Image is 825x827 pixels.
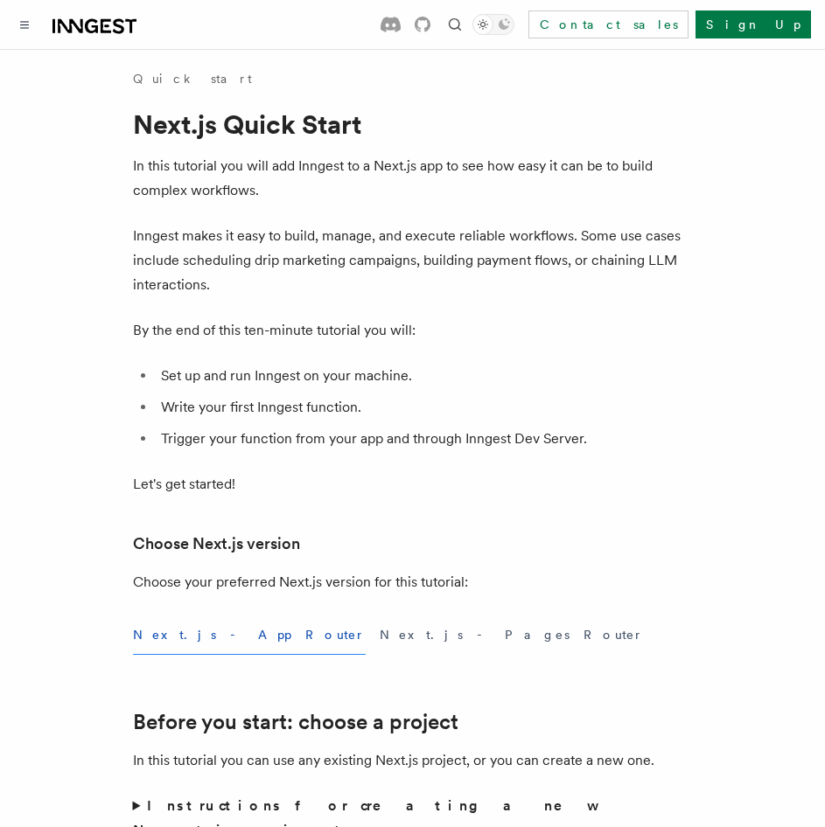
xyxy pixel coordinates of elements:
a: Before you start: choose a project [133,710,458,734]
li: Trigger your function from your app and through Inngest Dev Server. [156,427,693,451]
p: Inngest makes it easy to build, manage, and execute reliable workflows. Some use cases include sc... [133,224,693,297]
button: Next.js - App Router [133,615,366,655]
p: In this tutorial you can use any existing Next.js project, or you can create a new one. [133,748,693,773]
button: Next.js - Pages Router [380,615,644,655]
a: Choose Next.js version [133,532,300,556]
button: Find something... [444,14,465,35]
a: Sign Up [696,10,811,38]
p: Let's get started! [133,472,693,497]
p: In this tutorial you will add Inngest to a Next.js app to see how easy it can be to build complex... [133,154,693,203]
li: Set up and run Inngest on your machine. [156,364,693,388]
p: By the end of this ten-minute tutorial you will: [133,318,693,343]
li: Write your first Inngest function. [156,395,693,420]
button: Toggle dark mode [472,14,514,35]
a: Quick start [133,70,252,87]
button: Toggle navigation [14,14,35,35]
p: Choose your preferred Next.js version for this tutorial: [133,570,693,594]
a: Contact sales [528,10,689,38]
h1: Next.js Quick Start [133,108,693,140]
